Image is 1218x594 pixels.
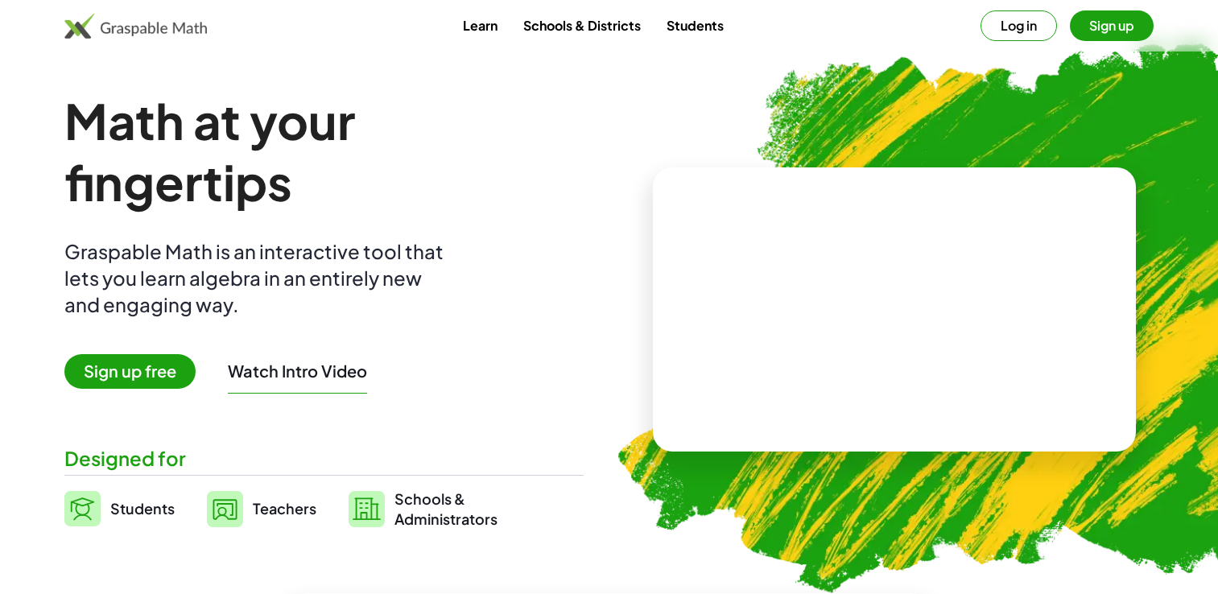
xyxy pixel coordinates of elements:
span: Schools & Administrators [394,489,498,529]
span: Teachers [253,499,316,518]
h1: Math at your fingertips [64,90,576,212]
img: svg%3e [64,491,101,526]
a: Learn [450,10,510,40]
img: svg%3e [207,491,243,527]
video: What is this? This is dynamic math notation. Dynamic math notation plays a central role in how Gr... [774,250,1015,370]
img: svg%3e [349,491,385,527]
span: Sign up free [64,354,196,389]
a: Schools & Districts [510,10,654,40]
a: Schools &Administrators [349,489,498,529]
a: Students [64,489,175,529]
a: Students [654,10,737,40]
span: Students [110,499,175,518]
a: Teachers [207,489,316,529]
button: Watch Intro Video [228,361,367,382]
div: Designed for [64,445,584,472]
div: Graspable Math is an interactive tool that lets you learn algebra in an entirely new and engaging... [64,238,451,318]
button: Log in [981,10,1057,41]
button: Sign up [1070,10,1154,41]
